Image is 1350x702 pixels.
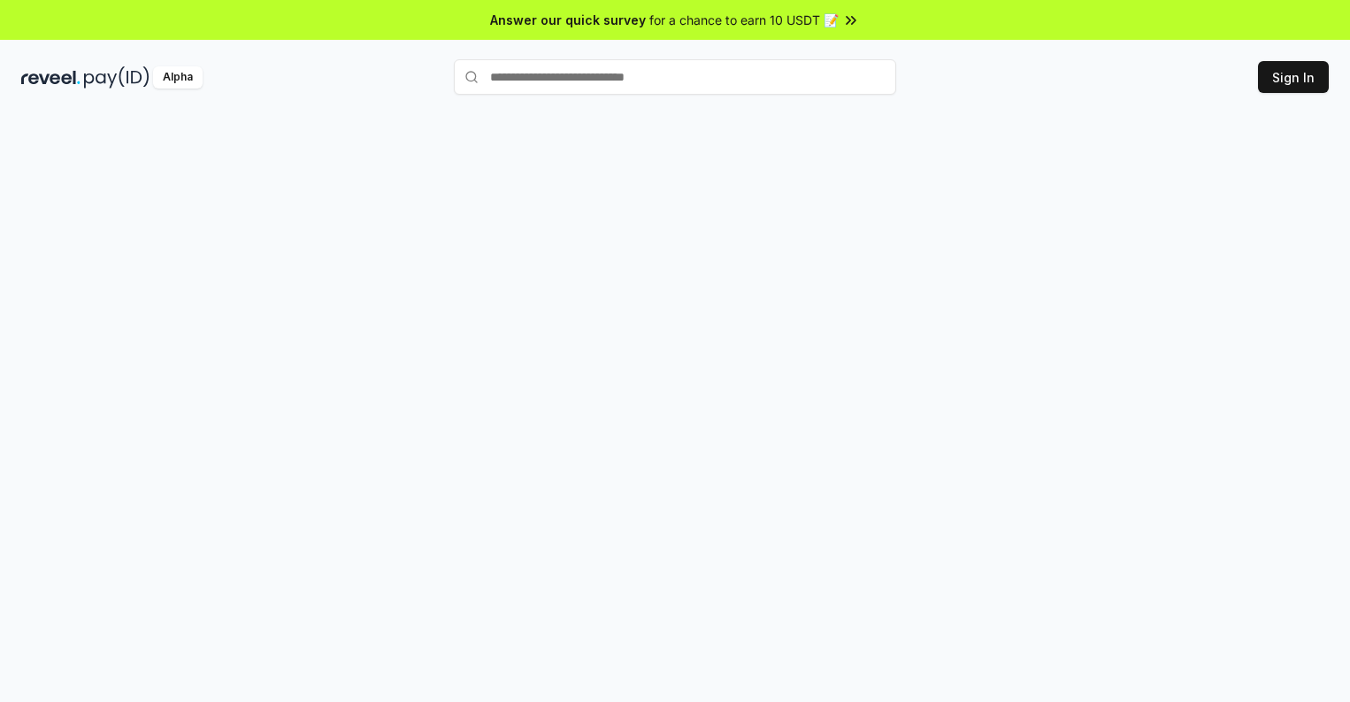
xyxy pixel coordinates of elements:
[21,66,81,89] img: reveel_dark
[490,11,646,29] span: Answer our quick survey
[1258,61,1329,93] button: Sign In
[153,66,203,89] div: Alpha
[84,66,150,89] img: pay_id
[649,11,839,29] span: for a chance to earn 10 USDT 📝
